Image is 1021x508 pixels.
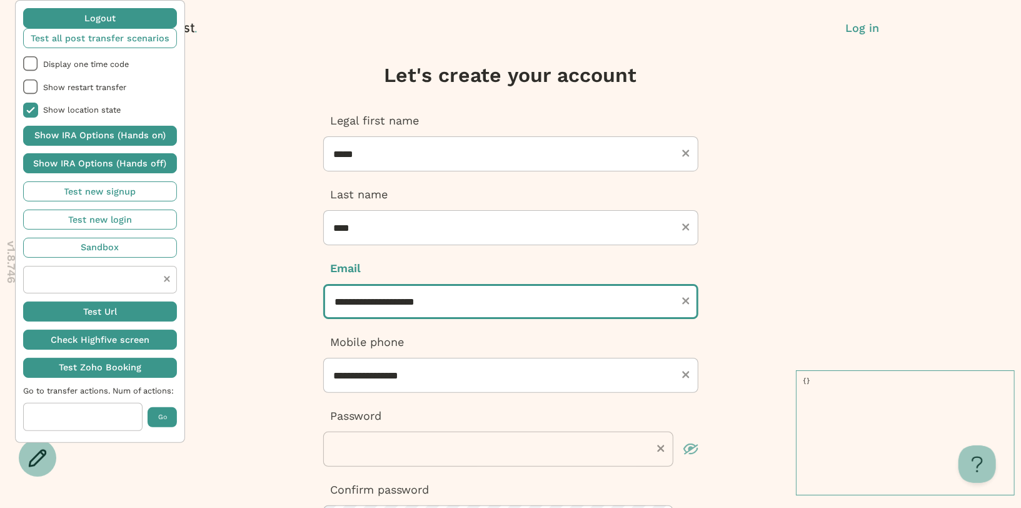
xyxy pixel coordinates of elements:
button: Log in [846,20,880,36]
button: Test Zoho Booking [23,358,177,378]
span: Display one time code [43,59,177,69]
p: Password [323,408,698,424]
button: Check Highfive screen [23,330,177,350]
span: Show restart transfer [43,83,177,92]
button: Show IRA Options (Hands on) [23,126,177,146]
p: Confirm password [323,482,698,498]
h3: Let's create your account [323,63,698,88]
p: Email [323,260,698,277]
button: Test all post transfer scenarios [23,28,177,48]
p: Last name [323,186,698,203]
p: Legal first name [323,113,698,129]
pre: {} [796,370,1015,495]
li: Display one time code [23,56,177,71]
li: Show restart transfer [23,79,177,94]
button: Logout [23,8,177,28]
button: Test Url [23,302,177,322]
button: Test new signup [23,181,177,201]
button: Sandbox [23,238,177,258]
span: Go to transfer actions. Num of actions: [23,386,177,395]
button: Test new login [23,210,177,230]
span: Show location state [43,105,177,114]
p: v 1.8.746 [3,241,19,283]
button: Show IRA Options (Hands off) [23,153,177,173]
iframe: Toggle Customer Support [958,445,996,483]
li: Show location state [23,103,177,118]
button: Go [148,407,177,427]
p: Mobile phone [323,334,698,350]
